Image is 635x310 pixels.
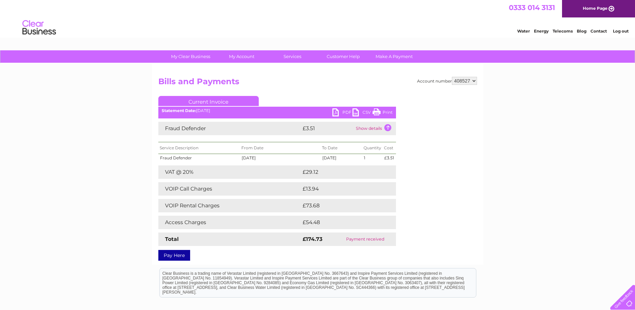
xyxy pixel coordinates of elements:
td: Fraud Defender [158,122,301,135]
td: £54.48 [301,216,383,229]
a: Log out [613,29,629,34]
a: Current Invoice [158,96,259,106]
td: VAT @ 20% [158,165,301,179]
td: Payment received [335,232,396,246]
div: Clear Business is a trading name of Verastar Limited (registered in [GEOGRAPHIC_DATA] No. 3667643... [160,4,476,33]
a: 0333 014 3131 [509,3,555,12]
strong: £174.73 [303,236,322,242]
a: My Account [214,50,269,63]
td: Show details [354,122,396,135]
td: £3.51 [301,122,354,135]
td: [DATE] [240,154,320,162]
td: VOIP Rental Charges [158,199,301,212]
a: Blog [577,29,586,34]
a: Water [517,29,530,34]
td: VOIP Call Charges [158,182,301,196]
td: £73.68 [301,199,383,212]
a: Services [265,50,320,63]
th: Cost [383,142,396,154]
a: My Clear Business [163,50,218,63]
a: Make A Payment [367,50,422,63]
div: [DATE] [158,108,396,113]
td: Fraud Defender [158,154,240,162]
h2: Bills and Payments [158,77,477,90]
strong: Total [165,236,179,242]
td: £3.51 [383,154,396,162]
a: Telecoms [553,29,573,34]
a: PDF [332,108,352,118]
td: 1 [362,154,383,162]
a: Pay Here [158,250,190,261]
td: £29.12 [301,165,382,179]
th: Service Description [158,142,240,154]
td: Access Charges [158,216,301,229]
th: From Date [240,142,320,154]
th: To Date [321,142,363,154]
td: [DATE] [321,154,363,162]
a: Contact [590,29,607,34]
td: £13.94 [301,182,382,196]
img: logo.png [22,17,56,38]
div: Account number [417,77,477,85]
a: Customer Help [316,50,371,63]
a: CSV [352,108,373,118]
a: Print [373,108,393,118]
a: Energy [534,29,549,34]
th: Quantity [362,142,383,154]
b: Statement Date: [162,108,196,113]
